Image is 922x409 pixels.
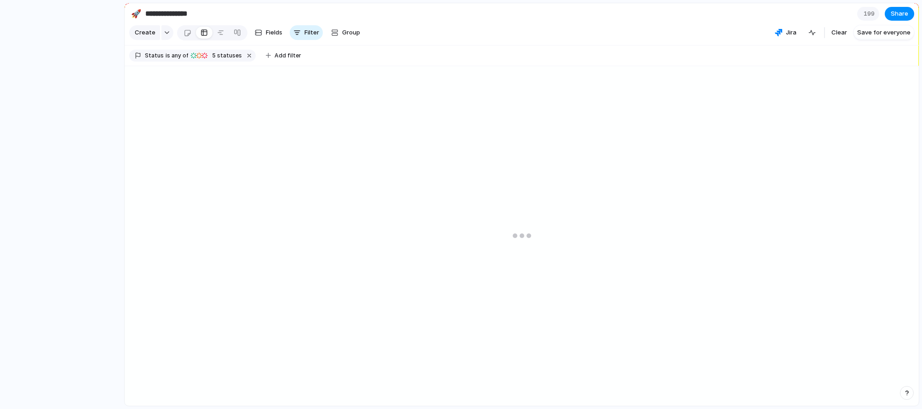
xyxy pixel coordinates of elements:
[864,9,877,18] span: 199
[885,7,914,21] button: Share
[857,28,911,37] span: Save for everyone
[828,25,851,40] button: Clear
[891,9,908,18] span: Share
[304,28,319,37] span: Filter
[326,25,365,40] button: Group
[129,25,160,40] button: Create
[251,25,286,40] button: Fields
[209,51,242,60] span: statuses
[129,6,143,21] button: 🚀
[170,51,188,60] span: any of
[145,51,164,60] span: Status
[771,26,800,40] button: Jira
[275,51,301,60] span: Add filter
[290,25,323,40] button: Filter
[166,51,170,60] span: is
[189,51,244,61] button: 5 statuses
[266,28,282,37] span: Fields
[260,49,307,62] button: Add filter
[131,7,141,20] div: 🚀
[209,52,217,59] span: 5
[831,28,847,37] span: Clear
[342,28,360,37] span: Group
[164,51,190,61] button: isany of
[786,28,796,37] span: Jira
[853,25,914,40] button: Save for everyone
[135,28,155,37] span: Create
